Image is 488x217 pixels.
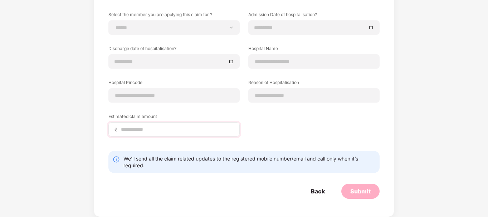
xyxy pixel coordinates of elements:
[123,155,375,169] div: We’ll send all the claim related updates to the registered mobile number/email and call only when...
[248,11,380,20] label: Admission Date of hospitalisation?
[248,45,380,54] label: Hospital Name
[108,45,240,54] label: Discharge date of hospitalisation?
[113,156,120,163] img: svg+xml;base64,PHN2ZyBpZD0iSW5mby0yMHgyMCIgeG1sbnM9Imh0dHA6Ly93d3cudzMub3JnLzIwMDAvc3ZnIiB3aWR0aD...
[108,113,240,122] label: Estimated claim amount
[114,126,120,133] span: ₹
[108,79,240,88] label: Hospital Pincode
[108,11,240,20] label: Select the member you are applying this claim for ?
[311,187,325,195] div: Back
[350,187,371,195] div: Submit
[248,79,380,88] label: Reason of Hospitalisation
